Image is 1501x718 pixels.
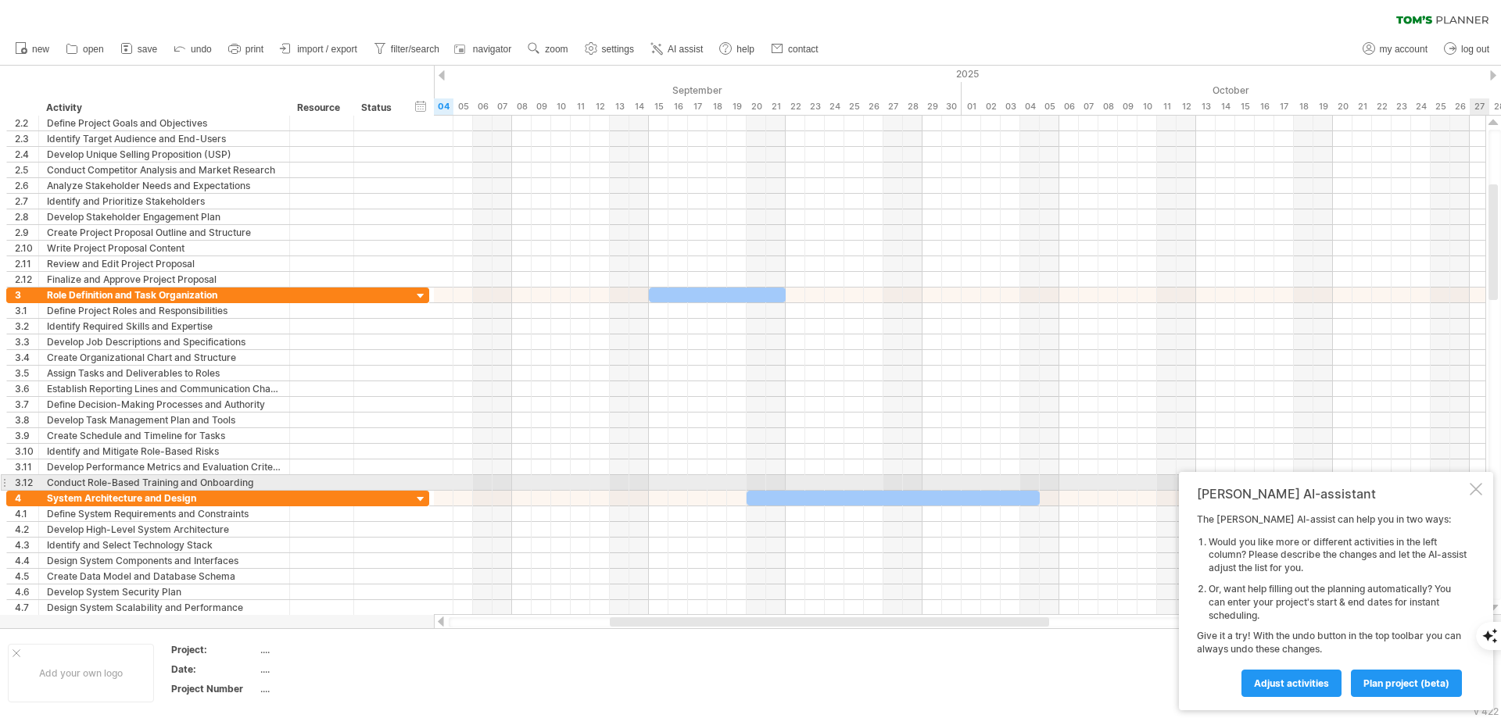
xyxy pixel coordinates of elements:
div: 2.12 [15,272,38,287]
div: 3.9 [15,428,38,443]
div: v 422 [1474,705,1499,717]
div: Develop Task Management Plan and Tools [47,413,281,427]
div: 3.5 [15,366,38,380]
div: Tuesday, 23 September 2025 [805,98,825,115]
div: 3.8 [15,413,38,427]
a: new [11,39,54,59]
div: Finalize and Approve Project Proposal [47,272,281,287]
div: 2.8 [15,209,38,224]
div: .... [260,682,392,695]
span: help [736,44,754,55]
div: 4.4 [15,553,38,568]
div: Thursday, 16 October 2025 [1255,98,1274,115]
a: print [224,39,268,59]
div: Saturday, 25 October 2025 [1431,98,1450,115]
span: plan project (beta) [1363,677,1449,689]
div: Wednesday, 8 October 2025 [1098,98,1118,115]
a: undo [170,39,217,59]
div: Friday, 5 September 2025 [453,98,473,115]
div: Thursday, 23 October 2025 [1392,98,1411,115]
div: Define Project Goals and Objectives [47,116,281,130]
div: 3.10 [15,444,38,459]
div: Write Project Proposal Content [47,241,281,255]
a: plan project (beta) [1351,670,1462,697]
div: 2.3 [15,131,38,146]
div: 3.3 [15,334,38,349]
div: 2.9 [15,225,38,240]
div: 2.2 [15,116,38,130]
div: .... [260,663,392,676]
div: 2.10 [15,241,38,255]
div: Tuesday, 14 October 2025 [1216,98,1235,115]
li: Would you like more or different activities in the left column? Please describe the changes and l... [1209,536,1467,575]
div: Create Data Model and Database Schema [47,569,281,584]
div: Role Definition and Task Organization [47,288,281,302]
div: Define System Requirements and Constraints [47,506,281,521]
div: 4 [15,491,38,505]
span: print [245,44,263,55]
a: settings [581,39,639,59]
span: settings [602,44,634,55]
a: AI assist [647,39,708,59]
a: log out [1440,39,1494,59]
div: Sunday, 28 September 2025 [903,98,922,115]
div: Saturday, 20 September 2025 [747,98,766,115]
div: Tuesday, 16 September 2025 [668,98,688,115]
div: Develop Performance Metrics and Evaluation Criteria [47,459,281,474]
span: open [83,44,104,55]
div: 4.5 [15,569,38,584]
span: save [138,44,157,55]
div: The [PERSON_NAME] AI-assist can help you in two ways: Give it a try! With the undo button in the ... [1197,513,1467,696]
div: Sunday, 14 September 2025 [629,98,649,115]
a: navigator [452,39,516,59]
div: 3.2 [15,319,38,334]
a: help [715,39,759,59]
div: Tuesday, 9 September 2025 [532,98,551,115]
div: 3.12 [15,475,38,490]
div: Wednesday, 22 October 2025 [1372,98,1392,115]
div: Friday, 24 October 2025 [1411,98,1431,115]
div: Monday, 27 October 2025 [1470,98,1489,115]
a: contact [767,39,823,59]
div: Wednesday, 10 September 2025 [551,98,571,115]
div: Develop System Security Plan [47,584,281,599]
div: Monday, 8 September 2025 [512,98,532,115]
div: 3.7 [15,397,38,412]
div: Monday, 13 October 2025 [1196,98,1216,115]
div: 4.2 [15,522,38,537]
div: Friday, 12 September 2025 [590,98,610,115]
div: Sunday, 5 October 2025 [1040,98,1059,115]
div: Thursday, 18 September 2025 [708,98,727,115]
div: Wednesday, 1 October 2025 [962,98,981,115]
div: Project Number [171,682,257,695]
div: Assign Tasks and Deliverables to Roles [47,366,281,380]
div: Friday, 17 October 2025 [1274,98,1294,115]
div: Tuesday, 21 October 2025 [1352,98,1372,115]
div: Thursday, 9 October 2025 [1118,98,1137,115]
span: undo [191,44,212,55]
div: Sunday, 19 October 2025 [1313,98,1333,115]
div: Activity [46,100,281,116]
div: [PERSON_NAME] AI-assistant [1197,486,1467,502]
span: filter/search [391,44,439,55]
div: Create Project Proposal Outline and Structure [47,225,281,240]
div: Establish Reporting Lines and Communication Channels [47,381,281,396]
span: import / export [297,44,357,55]
li: Or, want help filling out the planning automatically? You can enter your project's start & end da... [1209,583,1467,622]
div: Saturday, 6 September 2025 [473,98,493,115]
div: Resource [297,100,345,116]
a: import / export [276,39,362,59]
div: Project: [171,643,257,656]
div: Wednesday, 15 October 2025 [1235,98,1255,115]
span: contact [788,44,819,55]
div: Define Project Roles and Responsibilities [47,303,281,318]
div: Date: [171,663,257,676]
div: Friday, 3 October 2025 [1001,98,1020,115]
span: zoom [545,44,568,55]
div: Monday, 29 September 2025 [922,98,942,115]
div: Wednesday, 17 September 2025 [688,98,708,115]
div: 4.7 [15,600,38,615]
div: Wednesday, 24 September 2025 [825,98,844,115]
div: Friday, 10 October 2025 [1137,98,1157,115]
div: Friday, 26 September 2025 [864,98,883,115]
